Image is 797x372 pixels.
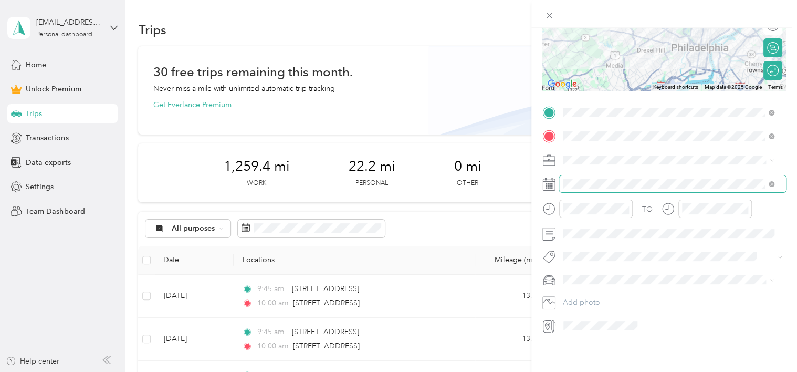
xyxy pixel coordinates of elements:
a: Open this area in Google Maps (opens a new window) [545,77,580,91]
img: Google [545,77,580,91]
div: TO [642,204,653,215]
button: Add photo [559,295,786,310]
iframe: Everlance-gr Chat Button Frame [738,313,797,372]
span: Map data ©2025 Google [705,84,762,90]
button: Keyboard shortcuts [653,84,698,91]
